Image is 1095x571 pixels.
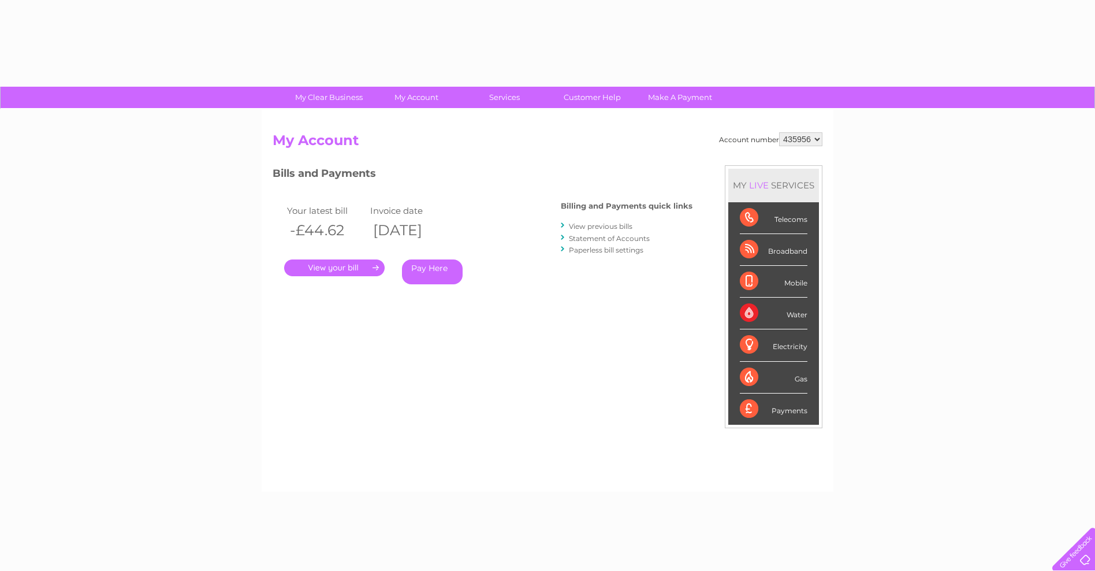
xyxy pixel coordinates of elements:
[569,246,643,254] a: Paperless bill settings
[719,132,822,146] div: Account number
[632,87,728,108] a: Make A Payment
[728,169,819,202] div: MY SERVICES
[281,87,377,108] a: My Clear Business
[747,180,771,191] div: LIVE
[273,132,822,154] h2: My Account
[740,298,807,329] div: Water
[367,218,450,242] th: [DATE]
[569,234,650,243] a: Statement of Accounts
[569,222,632,231] a: View previous bills
[284,218,367,242] th: -£44.62
[740,202,807,234] div: Telecoms
[740,362,807,394] div: Gas
[740,234,807,266] div: Broadband
[284,203,367,218] td: Your latest bill
[740,266,807,298] div: Mobile
[369,87,464,108] a: My Account
[545,87,640,108] a: Customer Help
[402,259,463,284] a: Pay Here
[740,329,807,361] div: Electricity
[457,87,552,108] a: Services
[740,394,807,425] div: Payments
[284,259,385,276] a: .
[561,202,692,210] h4: Billing and Payments quick links
[367,203,450,218] td: Invoice date
[273,165,692,186] h3: Bills and Payments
